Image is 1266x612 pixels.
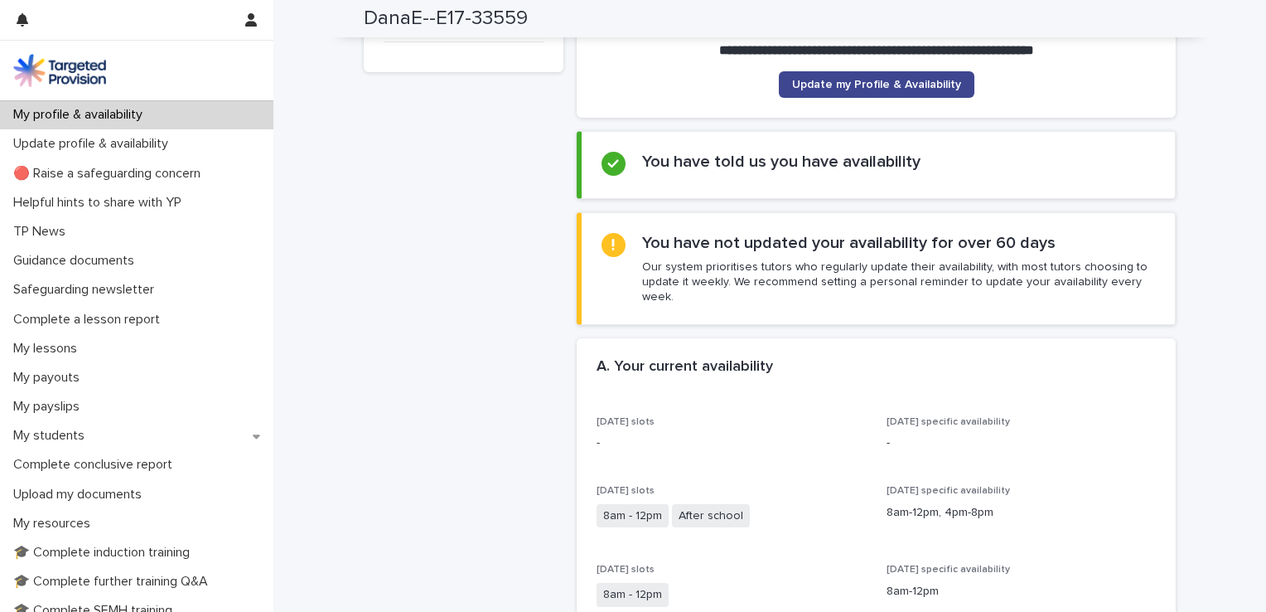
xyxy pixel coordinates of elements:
p: 🎓 Complete further training Q&A [7,574,221,590]
p: Our system prioritises tutors who regularly update their availability, with most tutors choosing ... [642,260,1155,305]
p: Complete conclusive report [7,457,186,473]
h2: You have not updated your availability for over 60 days [642,233,1056,253]
h2: A. Your current availability [597,358,773,376]
span: [DATE] slots [597,417,655,427]
p: My resources [7,516,104,532]
a: Update my Profile & Availability [779,71,974,98]
p: My payouts [7,370,93,386]
p: 8am-12pm [887,583,1157,600]
span: [DATE] specific availability [887,565,1010,575]
p: 🎓 Complete induction training [7,545,203,561]
span: 8am - 12pm [597,504,669,528]
p: TP News [7,224,79,240]
p: - [887,435,1157,452]
span: After school [672,504,750,528]
span: 8am - 12pm [597,583,669,607]
p: Update profile & availability [7,136,181,152]
p: Guidance documents [7,253,147,269]
p: My profile & availability [7,107,156,123]
p: Helpful hints to share with YP [7,195,195,211]
span: Update my Profile & Availability [792,79,961,90]
span: [DATE] slots [597,486,655,496]
h2: You have told us you have availability [642,152,921,172]
p: My payslips [7,399,93,415]
span: [DATE] slots [597,565,655,575]
p: Complete a lesson report [7,312,173,328]
p: My students [7,428,98,444]
p: - [597,435,867,452]
span: [DATE] specific availability [887,417,1010,427]
p: Upload my documents [7,487,155,503]
p: 8am-12pm, 4pm-8pm [887,504,1157,522]
h2: DanaE--E17-33559 [364,7,528,31]
p: My lessons [7,341,90,357]
img: M5nRWzHhSzIhMunXDL62 [13,54,106,87]
p: 🔴 Raise a safeguarding concern [7,166,214,182]
p: Safeguarding newsletter [7,282,167,298]
span: [DATE] specific availability [887,486,1010,496]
